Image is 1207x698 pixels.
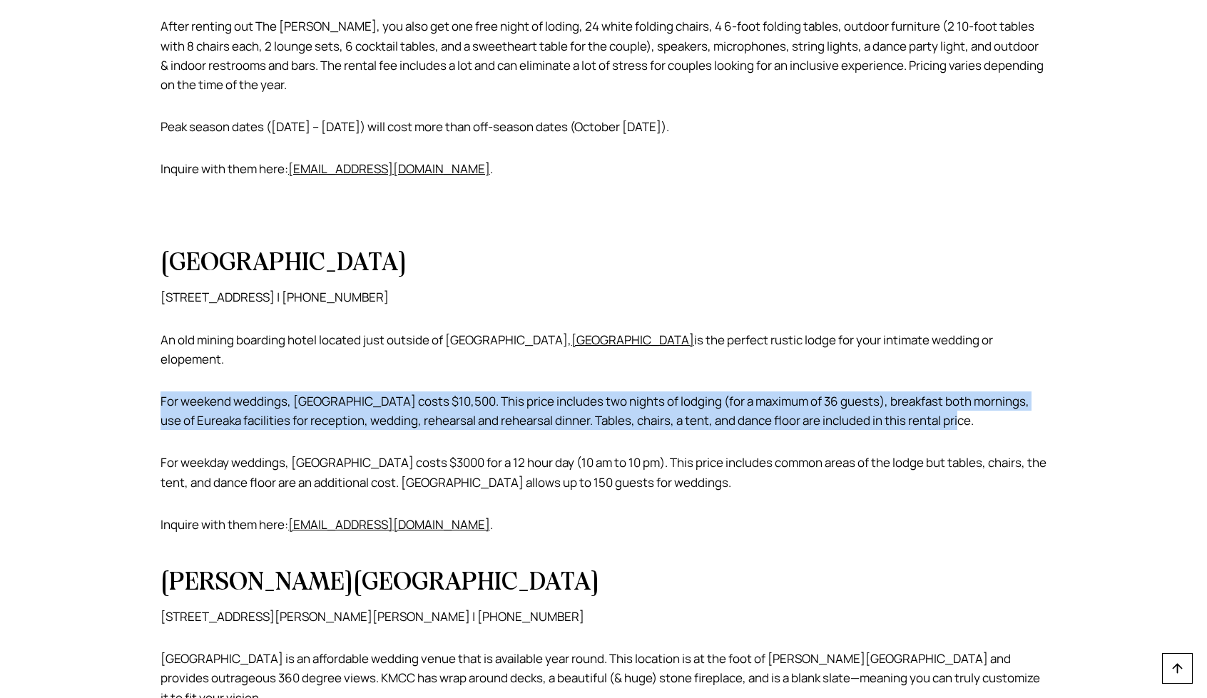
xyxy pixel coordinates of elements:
[161,251,1046,275] h2: [GEOGRAPHIC_DATA]
[161,570,1046,595] h2: [PERSON_NAME][GEOGRAPHIC_DATA]
[288,516,490,533] a: [EMAIL_ADDRESS][DOMAIN_NAME]
[161,117,1046,136] p: Peak season dates ([DATE] – [DATE]) will cost more than off-season dates (October [DATE]).
[161,159,1046,178] p: Inquire with them here: .
[161,515,1046,534] p: Inquire with them here: .
[571,332,694,348] a: [GEOGRAPHIC_DATA]
[161,287,1046,307] p: [STREET_ADDRESS] | [PHONE_NUMBER]
[161,453,1046,491] p: For weekday weddings, [GEOGRAPHIC_DATA] costs $3000 for a 12 hour day (10 am to 10 pm). This pric...
[161,16,1046,94] p: After renting out The [PERSON_NAME], you also get one free night of loding, 24 white folding chai...
[161,607,1046,626] p: [STREET_ADDRESS][PERSON_NAME][PERSON_NAME] | [PHONE_NUMBER]
[161,391,1046,430] p: For weekend weddings, [GEOGRAPHIC_DATA] costs $10,500. This price includes two nights of lodging ...
[1162,653,1193,684] a: Scroll to top
[288,160,490,177] a: [EMAIL_ADDRESS][DOMAIN_NAME]
[161,330,1046,369] p: An old mining boarding hotel located just outside of [GEOGRAPHIC_DATA], is the perfect rustic lod...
